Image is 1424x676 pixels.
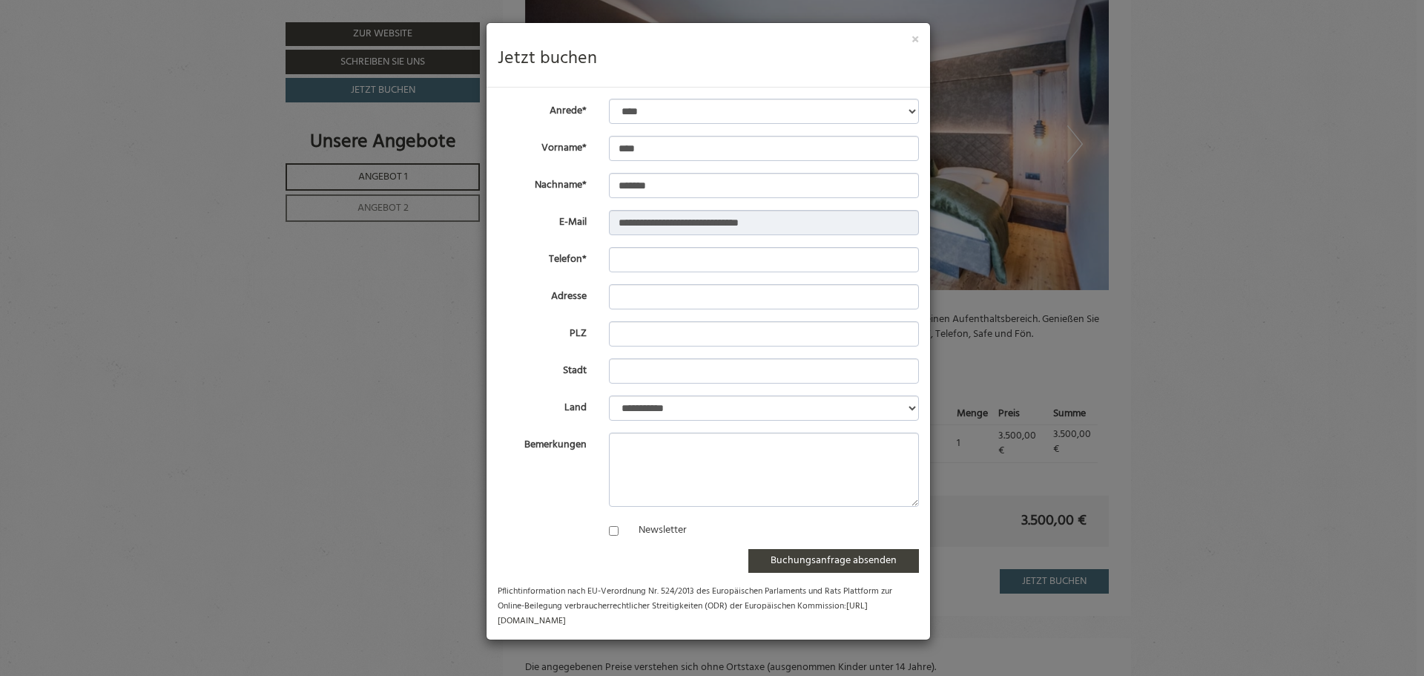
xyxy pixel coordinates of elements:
label: Adresse [487,284,598,304]
button: × [912,33,919,48]
label: Land [487,396,598,416]
label: E-Mail [487,210,598,230]
label: Stadt [487,358,598,378]
label: Bemerkungen [487,433,598,453]
label: PLZ [487,321,598,341]
small: Pflichtinformation nach EU-Verordnung Nr. 524/2013 des Europäischen Parlaments und Rats Plattform... [498,584,892,628]
label: Nachname* [487,173,598,193]
label: Newsletter [624,523,687,538]
label: Vorname* [487,136,598,156]
a: [URL][DOMAIN_NAME] [498,599,868,628]
label: Telefon* [487,247,598,267]
h3: Jetzt buchen [498,49,919,68]
button: Buchungsanfrage absenden [748,549,919,573]
label: Anrede* [487,99,598,119]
